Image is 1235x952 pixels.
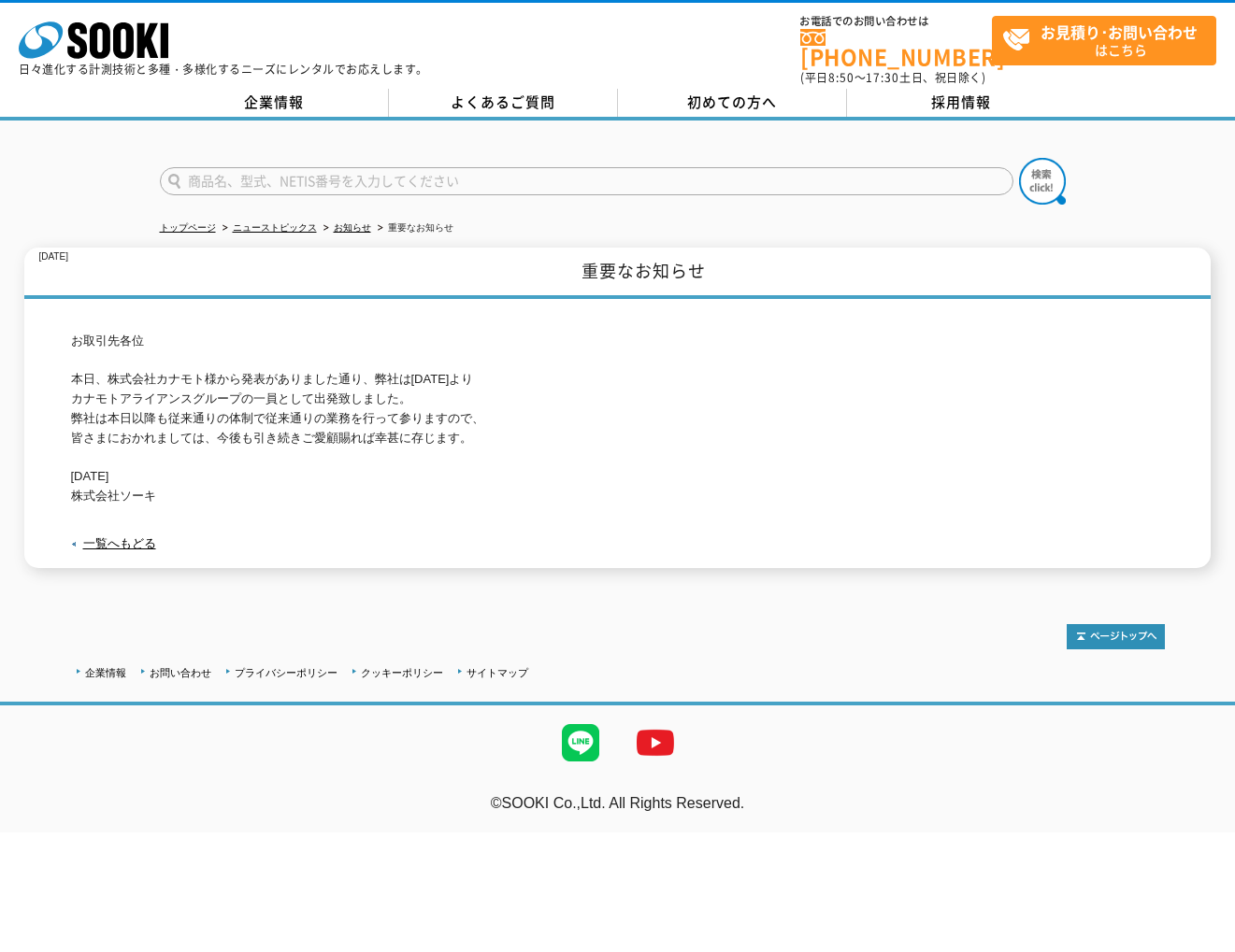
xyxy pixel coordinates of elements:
a: トップページ [160,222,216,233]
a: サイトマップ [467,667,528,678]
span: 初めての方へ [687,92,777,112]
a: お知らせ [334,222,371,233]
a: お問い合わせ [150,667,211,678]
span: はこちら [1002,17,1215,64]
span: お電話でのお問い合わせは [800,16,992,27]
a: プライバシーポリシー [235,667,337,678]
a: 企業情報 [85,667,126,678]
input: 商品名、型式、NETIS番号を入力してください [160,167,1013,195]
img: YouTube [618,705,693,780]
a: ニューストピックス [233,222,317,233]
h1: 重要なお知らせ [24,248,1210,299]
a: よくあるご質問 [389,89,618,117]
a: 企業情報 [160,89,389,117]
a: 一覧へもどる [83,536,156,550]
p: [DATE] [38,248,67,267]
a: お見積り･お問い合わせはこちら [992,16,1216,65]
a: 初めての方へ [618,89,847,117]
img: btn_search.png [1019,158,1066,205]
strong: お見積り･お問い合わせ [1041,21,1198,43]
a: 採用情報 [847,89,1076,117]
a: テストMail [1163,814,1235,830]
span: 17:30 [866,69,899,86]
img: LINE [543,705,618,780]
img: トップページへ [1067,624,1165,649]
a: クッキーポリシー [361,667,443,678]
span: 8:50 [828,69,854,86]
li: 重要なお知らせ [374,219,453,238]
span: (平日 ～ 土日、祝日除く) [800,69,985,86]
p: 日々進化する計測技術と多種・多様化するニーズにレンタルでお応えします。 [19,64,428,75]
a: [PHONE_NUMBER] [800,29,992,67]
p: お取引先各位 本日、株式会社カナモト様から発表がありました通り、弊社は[DATE]より カナモトアライアンスグループの一員として出発致しました。 弊社は本日以降も従来通りの体制で従来通りの業務を... [71,332,1165,506]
